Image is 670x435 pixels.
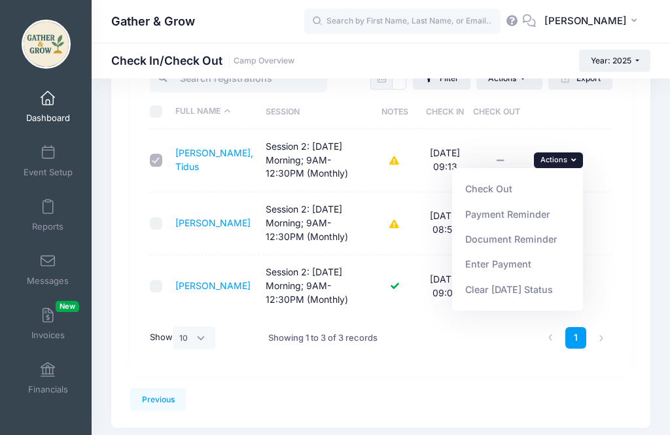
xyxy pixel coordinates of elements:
a: Payment Reminder [459,201,577,226]
span: Reports [32,221,63,232]
span: [PERSON_NAME] [544,14,627,28]
a: Clear [DATE] Status [459,277,577,302]
a: Messages [17,247,79,292]
span: Event Setup [24,167,73,178]
img: Gather & Grow [22,20,71,69]
button: Actions [534,152,584,168]
div: Showing 1 to 3 of 3 records [268,323,378,353]
a: Check Out [459,177,577,201]
th: Session: activate to sort column ascending [259,94,372,129]
td: Session 2: [DATE] Morning; 9AM-12:30PM (Monthly) [259,255,372,317]
span: New [56,301,79,312]
td: Session 2: [DATE] Morning; 9AM-12:30PM (Monthly) [259,192,372,255]
h1: Gather & Grow [111,7,195,37]
th: Check In: activate to sort column ascending [417,94,472,129]
label: Show [150,326,216,349]
span: Invoices [31,330,65,341]
a: [PERSON_NAME] [175,217,251,228]
a: 1 [565,327,587,349]
span: Year: 2025 [591,56,631,65]
a: Enter Payment [459,252,577,277]
th: Notes: activate to sort column ascending [372,94,417,129]
a: Camp Overview [234,56,294,66]
a: Dashboard [17,84,79,130]
a: Reports [17,192,79,238]
button: Year: 2025 [579,50,650,72]
span: Actions [540,155,567,164]
span: Messages [27,275,69,287]
th: Full Name: activate to sort column descending [169,94,260,129]
button: [PERSON_NAME] [536,7,650,37]
th: Check Out [472,94,527,129]
a: Event Setup [17,138,79,184]
span: Dashboard [26,113,70,124]
h1: Check In/Check Out [111,54,294,67]
a: Previous [130,388,186,410]
input: Search by First Name, Last Name, or Email... [304,9,501,35]
a: [PERSON_NAME] [175,280,251,291]
a: [PERSON_NAME], Tidus [175,147,253,172]
a: Financials [17,355,79,401]
td: [DATE] 09:05 [417,255,472,317]
td: [DATE] 08:57 [417,192,472,255]
a: Document Reminder [459,227,577,252]
span: Financials [28,384,68,395]
select: Show [173,326,216,349]
td: Session 2: [DATE] Morning; 9AM-12:30PM (Monthly) [259,129,372,192]
a: InvoicesNew [17,301,79,347]
td: [DATE] 09:13 [417,129,472,192]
